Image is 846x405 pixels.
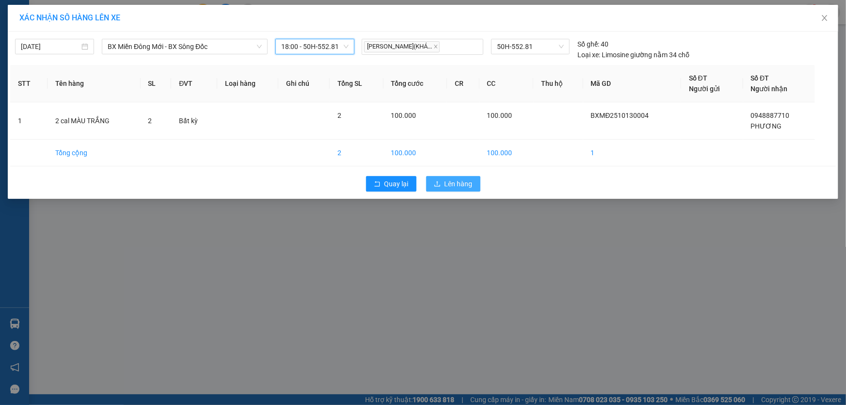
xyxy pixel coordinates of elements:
[48,140,140,166] td: Tổng cộng
[434,180,441,188] span: upload
[533,65,583,102] th: Thu hộ
[10,102,48,140] td: 1
[577,49,689,60] div: Limosine giường nằm 34 chỗ
[171,102,217,140] td: Bất kỳ
[330,65,383,102] th: Tổng SL
[374,180,381,188] span: rollback
[63,9,86,19] span: Nhận:
[19,13,120,22] span: XÁC NHẬN SỐ HÀNG LÊN XE
[21,41,80,52] input: 13/10/2025
[364,41,440,52] span: [PERSON_NAME](KHÁ...
[256,44,262,49] span: down
[281,39,349,54] span: 18:00 - 50H-552.81
[48,102,140,140] td: 2 cal MÀU TRẮNG
[278,65,330,102] th: Ghi chú
[141,65,172,102] th: SL
[751,74,769,82] span: Số ĐT
[63,8,141,32] div: Trạm Sông Đốc
[447,65,479,102] th: CR
[577,49,600,60] span: Loại xe:
[62,63,142,76] div: 100.000
[751,122,782,130] span: PHƯƠNG
[689,85,720,93] span: Người gửi
[821,14,829,22] span: close
[811,5,838,32] button: Close
[366,176,416,192] button: rollbackQuay lại
[171,65,217,102] th: ĐVT
[108,39,262,54] span: BX Miền Đông Mới - BX Sông Đốc
[479,140,534,166] td: 100.000
[426,176,480,192] button: uploadLên hàng
[583,65,681,102] th: Mã GD
[751,112,790,119] span: 0948887710
[487,112,512,119] span: 100.000
[383,140,447,166] td: 100.000
[62,65,75,75] span: CC :
[577,39,599,49] span: Số ghế:
[148,117,152,125] span: 2
[384,178,409,189] span: Quay lại
[63,32,141,43] div: PHƯƠNG
[391,112,416,119] span: 100.000
[217,65,278,102] th: Loại hàng
[48,65,140,102] th: Tên hàng
[591,112,649,119] span: BXMĐ2510130004
[583,140,681,166] td: 1
[330,140,383,166] td: 2
[8,8,56,43] div: BX Miền Đông Mới
[8,9,23,19] span: Gửi:
[497,39,564,54] span: 50H-552.81
[577,39,608,49] div: 40
[63,43,141,57] div: 0948887710
[445,178,473,189] span: Lên hàng
[479,65,534,102] th: CC
[751,85,788,93] span: Người nhận
[433,44,438,49] span: close
[337,112,341,119] span: 2
[10,65,48,102] th: STT
[689,74,707,82] span: Số ĐT
[383,65,447,102] th: Tổng cước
